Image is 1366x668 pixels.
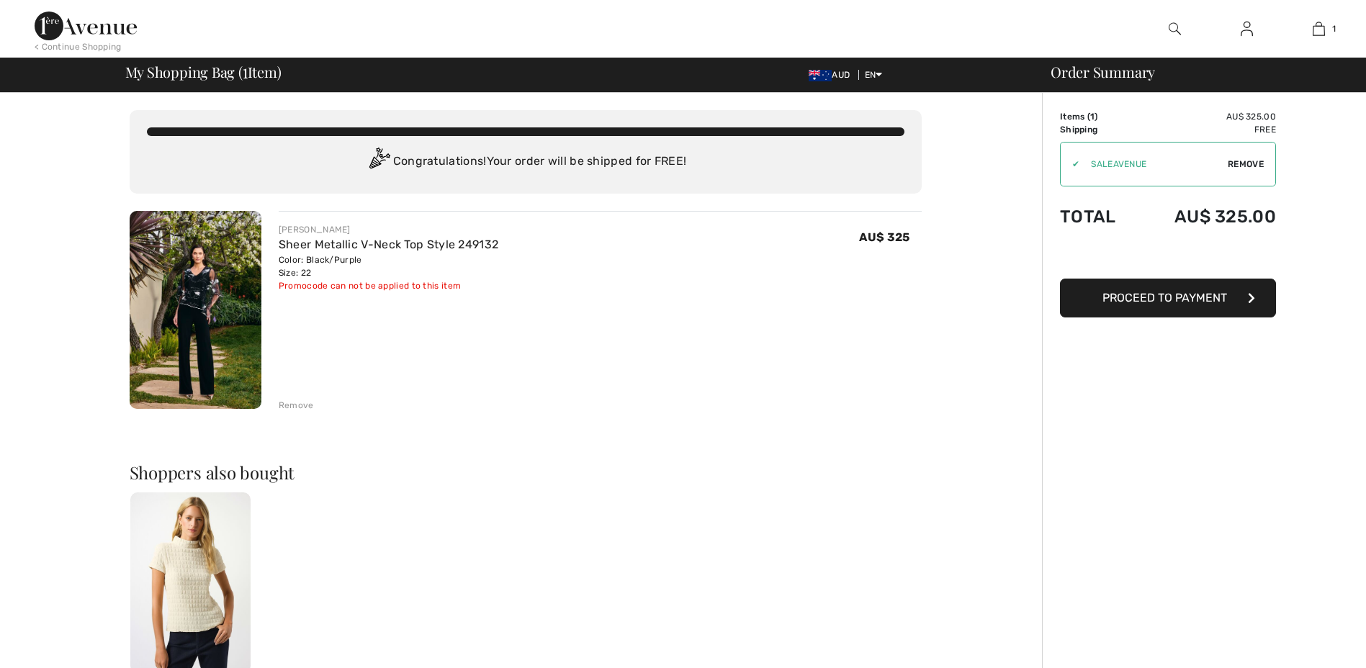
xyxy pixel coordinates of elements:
[35,40,122,53] div: < Continue Shopping
[125,65,282,79] span: My Shopping Bag ( Item)
[243,61,248,80] span: 1
[1090,112,1095,122] span: 1
[1079,143,1228,186] input: Promo code
[1060,192,1136,241] td: Total
[35,12,137,40] img: 1ère Avenue
[364,148,393,176] img: Congratulation2.svg
[1241,20,1253,37] img: My Info
[1060,110,1136,123] td: Items ( )
[865,70,883,80] span: EN
[279,399,314,412] div: Remove
[1060,241,1276,274] iframe: PayPal
[1283,20,1354,37] a: 1
[1169,20,1181,37] img: search the website
[1136,110,1276,123] td: AU$ 325.00
[1136,192,1276,241] td: AU$ 325.00
[147,148,904,176] div: Congratulations! Your order will be shipped for FREE!
[1332,22,1336,35] span: 1
[1060,279,1276,317] button: Proceed to Payment
[1102,291,1227,304] span: Proceed to Payment
[859,230,909,244] span: AU$ 325
[279,238,498,251] a: Sheer Metallic V-Neck Top Style 249132
[1229,20,1264,38] a: Sign In
[1061,158,1079,171] div: ✔
[1313,20,1325,37] img: My Bag
[130,211,261,409] img: Sheer Metallic V-Neck Top Style 249132
[130,464,922,481] h2: Shoppers also bought
[1060,123,1136,136] td: Shipping
[1136,123,1276,136] td: Free
[1033,65,1357,79] div: Order Summary
[809,70,832,81] img: Australian Dollar
[279,279,498,292] div: Promocode can not be applied to this item
[279,253,498,279] div: Color: Black/Purple Size: 22
[1228,158,1264,171] span: Remove
[809,70,855,80] span: AUD
[279,223,498,236] div: [PERSON_NAME]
